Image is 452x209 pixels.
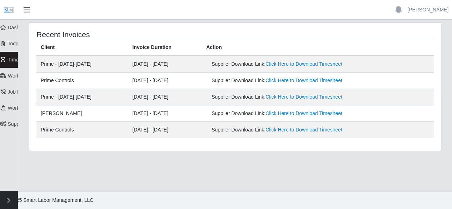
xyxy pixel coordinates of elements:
[265,78,342,83] a: Click Here to Download Timesheet
[265,94,342,100] a: Click Here to Download Timesheet
[128,89,202,105] td: [DATE] - [DATE]
[265,110,342,116] a: Click Here to Download Timesheet
[128,105,202,122] td: [DATE] - [DATE]
[265,127,342,133] a: Click Here to Download Timesheet
[36,39,128,56] th: Client
[8,105,26,111] span: Workers
[407,6,448,14] a: [PERSON_NAME]
[8,57,34,63] span: Timesheets
[128,122,202,138] td: [DATE] - [DATE]
[212,60,350,68] div: Supplier Download Link:
[202,39,434,56] th: Action
[212,110,350,117] div: Supplier Download Link:
[36,30,196,39] h4: Recent Invoices
[8,121,46,127] span: Supplier Settings
[8,73,51,79] span: Worker Timesheets
[212,126,350,134] div: Supplier Download Link:
[36,56,128,73] td: Prime - [DATE]-[DATE]
[128,56,202,73] td: [DATE] - [DATE]
[8,25,33,30] span: Dashboard
[36,89,128,105] td: Prime - [DATE]-[DATE]
[212,77,350,84] div: Supplier Download Link:
[6,197,93,203] span: © 2025 Smart Labor Management, LLC
[128,73,202,89] td: [DATE] - [DATE]
[4,5,14,15] img: SLM Logo
[36,122,128,138] td: Prime Controls
[8,89,39,95] span: Job Requests
[36,105,128,122] td: [PERSON_NAME]
[265,61,342,67] a: Click Here to Download Timesheet
[36,73,128,89] td: Prime Controls
[128,39,202,56] th: Invoice Duration
[212,93,350,101] div: Supplier Download Link:
[8,41,19,46] span: Todo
